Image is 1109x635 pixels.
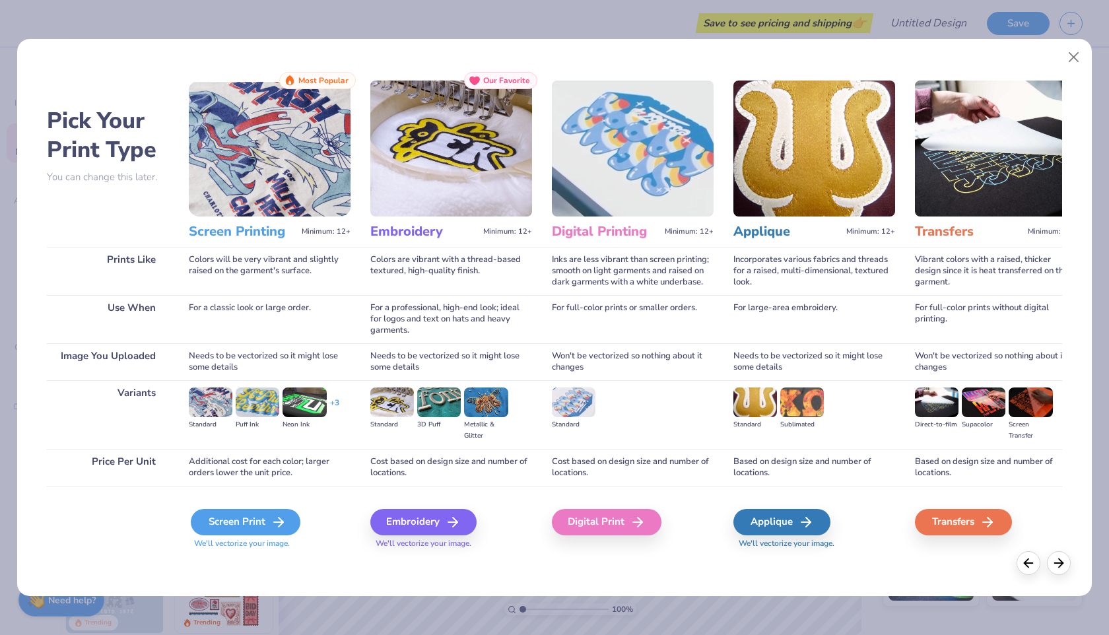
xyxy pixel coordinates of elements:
[733,538,895,549] span: We'll vectorize your image.
[915,387,958,417] img: Direct-to-film
[370,295,532,343] div: For a professional, high-end look; ideal for logos and text on hats and heavy garments.
[552,295,714,343] div: For full-color prints or smaller orders.
[552,223,659,240] h3: Digital Printing
[780,419,824,430] div: Sublimated
[189,343,351,380] div: Needs to be vectorized so it might lose some details
[236,419,279,430] div: Puff Ink
[298,76,349,85] span: Most Popular
[464,419,508,442] div: Metallic & Glitter
[283,419,326,430] div: Neon Ink
[302,227,351,236] span: Minimum: 12+
[47,247,169,295] div: Prints Like
[780,387,824,417] img: Sublimated
[915,343,1077,380] div: Won't be vectorized so nothing about it changes
[1061,45,1087,70] button: Close
[189,419,232,430] div: Standard
[915,81,1077,217] img: Transfers
[370,449,532,486] div: Cost based on design size and number of locations.
[915,449,1077,486] div: Based on design size and number of locations.
[47,449,169,486] div: Price Per Unit
[733,223,841,240] h3: Applique
[552,343,714,380] div: Won't be vectorized so nothing about it changes
[47,106,169,164] h2: Pick Your Print Type
[330,397,339,420] div: + 3
[370,247,532,295] div: Colors are vibrant with a thread-based textured, high-quality finish.
[189,247,351,295] div: Colors will be very vibrant and slightly raised on the garment's surface.
[483,76,530,85] span: Our Favorite
[915,419,958,430] div: Direct-to-film
[370,419,414,430] div: Standard
[1009,419,1052,442] div: Screen Transfer
[189,81,351,217] img: Screen Printing
[552,509,661,535] div: Digital Print
[733,419,777,430] div: Standard
[733,295,895,343] div: For large-area embroidery.
[483,227,532,236] span: Minimum: 12+
[552,247,714,295] div: Inks are less vibrant than screen printing; smooth on light garments and raised on dark garments ...
[962,419,1005,430] div: Supacolor
[733,81,895,217] img: Applique
[552,449,714,486] div: Cost based on design size and number of locations.
[915,247,1077,295] div: Vibrant colors with a raised, thicker design since it is heat transferred on the garment.
[189,538,351,549] span: We'll vectorize your image.
[47,380,169,448] div: Variants
[370,343,532,380] div: Needs to be vectorized so it might lose some details
[962,387,1005,417] img: Supacolor
[283,387,326,417] img: Neon Ink
[464,387,508,417] img: Metallic & Glitter
[915,509,1012,535] div: Transfers
[733,343,895,380] div: Needs to be vectorized so it might lose some details
[189,449,351,486] div: Additional cost for each color; larger orders lower the unit price.
[189,387,232,417] img: Standard
[1009,387,1052,417] img: Screen Transfer
[552,81,714,217] img: Digital Printing
[370,509,477,535] div: Embroidery
[1028,227,1077,236] span: Minimum: 12+
[665,227,714,236] span: Minimum: 12+
[915,223,1023,240] h3: Transfers
[236,387,279,417] img: Puff Ink
[915,295,1077,343] div: For full-color prints without digital printing.
[733,387,777,417] img: Standard
[370,387,414,417] img: Standard
[552,387,595,417] img: Standard
[189,223,296,240] h3: Screen Printing
[552,419,595,430] div: Standard
[417,387,461,417] img: 3D Puff
[47,172,169,183] p: You can change this later.
[733,247,895,295] div: Incorporates various fabrics and threads for a raised, multi-dimensional, textured look.
[370,81,532,217] img: Embroidery
[846,227,895,236] span: Minimum: 12+
[733,509,830,535] div: Applique
[189,295,351,343] div: For a classic look or large order.
[191,509,300,535] div: Screen Print
[47,295,169,343] div: Use When
[47,343,169,380] div: Image You Uploaded
[417,419,461,430] div: 3D Puff
[370,538,532,549] span: We'll vectorize your image.
[370,223,478,240] h3: Embroidery
[733,449,895,486] div: Based on design size and number of locations.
